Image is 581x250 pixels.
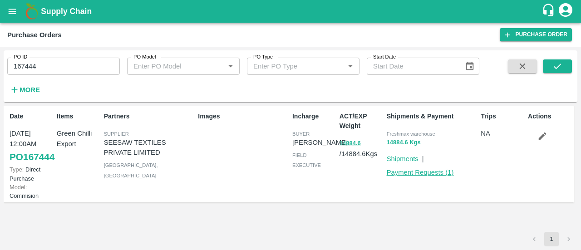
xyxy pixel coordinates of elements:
div: | [419,150,424,164]
p: SEESAW TEXTILES PRIVATE LIMITED [104,137,195,158]
p: [PERSON_NAME] [292,137,348,147]
input: Enter PO ID [7,58,120,75]
span: buyer [292,131,310,137]
p: / 14884.6 Kgs [340,138,383,159]
label: PO ID [14,54,27,61]
span: field executive [292,152,321,168]
a: Shipments [387,155,419,162]
p: Shipments & Payment [387,112,478,121]
p: Images [198,112,289,121]
button: page 1 [544,232,559,246]
p: Green Chilli Export [57,128,100,149]
p: Incharge [292,112,336,121]
a: Purchase Order [500,28,572,41]
label: PO Type [253,54,273,61]
button: 14884.6 [340,138,361,149]
a: PO167444 [10,149,54,165]
a: Supply Chain [41,5,542,18]
button: 14884.6 Kgs [387,137,421,148]
strong: More [20,86,40,93]
span: [GEOGRAPHIC_DATA] , [GEOGRAPHIC_DATA] [104,162,158,178]
p: NA [481,128,524,138]
span: Type: [10,166,24,173]
p: Actions [528,112,571,121]
label: PO Model [133,54,156,61]
a: Payment Requests (1) [387,169,454,176]
p: [DATE] 12:00AM [10,128,53,149]
p: Commision [10,183,53,200]
div: Purchase Orders [7,29,62,41]
p: Trips [481,112,524,121]
button: Open [225,60,236,72]
input: Enter PO Model [130,60,210,72]
img: logo [23,2,41,20]
input: Enter PO Type [250,60,330,72]
div: customer-support [542,3,557,20]
p: Date [10,112,53,121]
span: Freshmax warehouse [387,131,435,137]
p: Partners [104,112,195,121]
button: Open [345,60,356,72]
span: Supplier [104,131,129,137]
div: account of current user [557,2,574,21]
button: More [7,82,42,98]
label: Start Date [373,54,396,61]
button: open drawer [2,1,23,22]
p: Items [57,112,100,121]
b: Supply Chain [41,7,92,16]
span: Model: [10,184,27,191]
p: Direct Purchase [10,165,53,182]
button: Choose date [461,58,478,75]
input: Start Date [367,58,458,75]
p: ACT/EXP Weight [340,112,383,131]
nav: pagination navigation [526,232,577,246]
